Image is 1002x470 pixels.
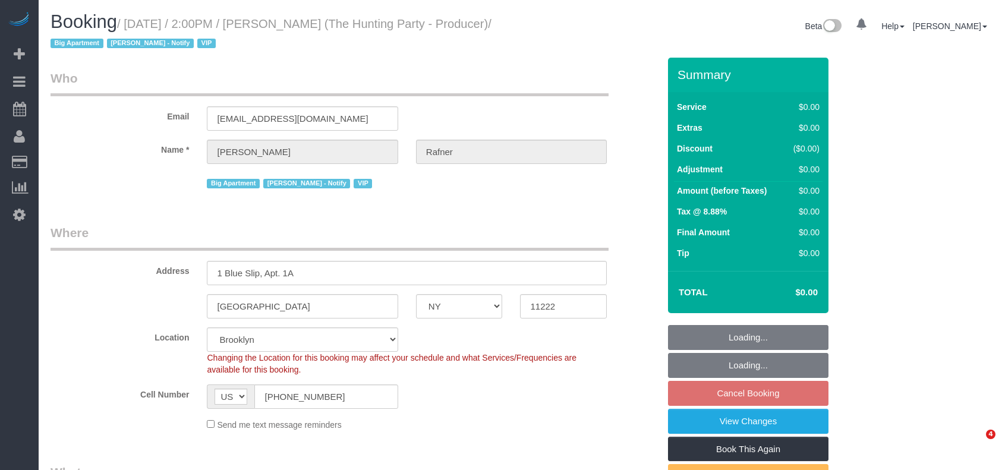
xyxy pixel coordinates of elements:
a: View Changes [668,409,828,434]
label: Cell Number [42,384,198,400]
span: Booking [51,11,117,32]
a: Beta [805,21,842,31]
input: Zip Code [520,294,607,318]
strong: Total [679,287,708,297]
small: / [DATE] / 2:00PM / [PERSON_NAME] (The Hunting Party - Producer) [51,17,491,51]
label: Location [42,327,198,343]
label: Amount (before Taxes) [677,185,767,197]
div: $0.00 [788,247,820,259]
a: Help [881,21,905,31]
label: Tip [677,247,689,259]
img: Automaid Logo [7,12,31,29]
a: [PERSON_NAME] [913,21,987,31]
legend: Who [51,70,609,96]
span: Big Apartment [51,39,103,48]
span: [PERSON_NAME] - Notify [107,39,194,48]
span: [PERSON_NAME] - Notify [263,179,350,188]
legend: Where [51,224,609,251]
iframe: Intercom live chat [962,430,990,458]
label: Discount [677,143,713,154]
label: Address [42,261,198,277]
label: Tax @ 8.88% [677,206,727,217]
h4: $0.00 [760,288,818,298]
span: Send me text message reminders [217,420,341,430]
div: $0.00 [788,101,820,113]
input: Last Name [416,140,607,164]
label: Email [42,106,198,122]
span: VIP [354,179,372,188]
div: $0.00 [788,122,820,134]
span: Big Apartment [207,179,260,188]
span: / [51,17,491,51]
label: Extras [677,122,702,134]
span: 4 [986,430,995,439]
input: City [207,294,398,318]
h3: Summary [678,68,823,81]
div: $0.00 [788,163,820,175]
label: Name * [42,140,198,156]
label: Final Amount [677,226,730,238]
div: $0.00 [788,185,820,197]
label: Adjustment [677,163,723,175]
input: Cell Number [254,384,398,409]
span: VIP [197,39,216,48]
div: ($0.00) [788,143,820,154]
span: Changing the Location for this booking may affect your schedule and what Services/Frequencies are... [207,353,576,374]
a: Book This Again [668,437,828,462]
img: New interface [822,19,842,34]
input: First Name [207,140,398,164]
label: Service [677,101,707,113]
input: Email [207,106,398,131]
div: $0.00 [788,206,820,217]
div: $0.00 [788,226,820,238]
